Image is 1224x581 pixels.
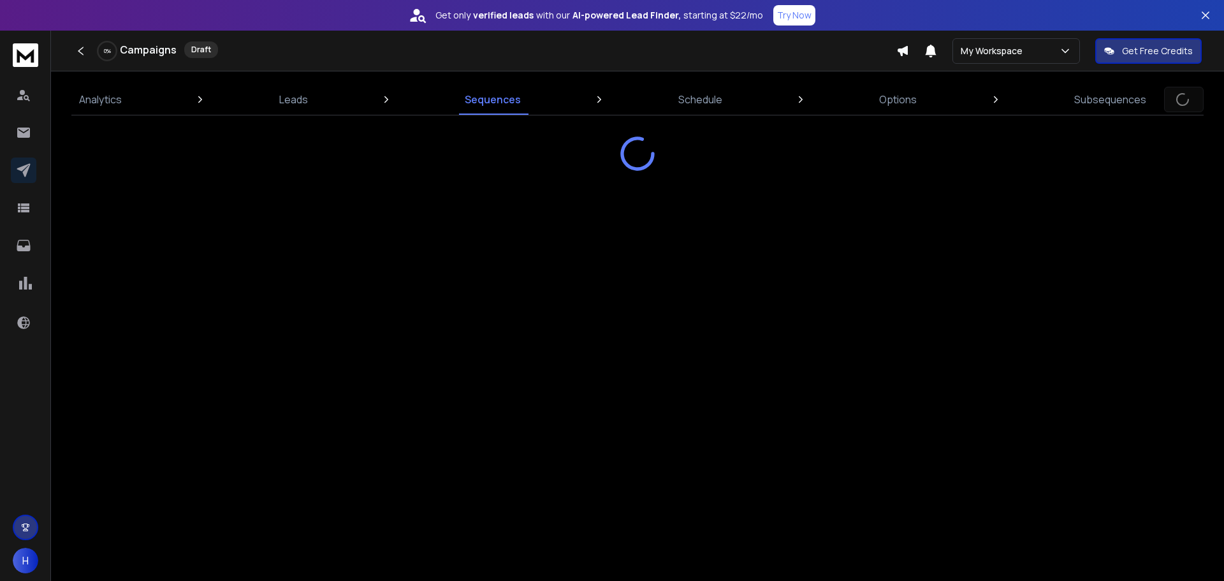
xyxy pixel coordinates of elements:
button: Try Now [773,5,815,26]
button: Get Free Credits [1095,38,1202,64]
p: Leads [279,92,308,107]
a: Options [871,84,924,115]
p: Options [879,92,917,107]
div: Draft [184,41,218,58]
a: Sequences [457,84,528,115]
p: Get Free Credits [1122,45,1193,57]
p: 0 % [104,47,111,55]
p: Subsequences [1074,92,1146,107]
img: logo [13,43,38,67]
button: H [13,548,38,573]
strong: AI-powered Lead Finder, [572,9,681,22]
a: Subsequences [1067,84,1154,115]
a: Leads [272,84,316,115]
h1: Campaigns [120,42,177,57]
p: Schedule [678,92,722,107]
p: My Workspace [961,45,1028,57]
p: Analytics [79,92,122,107]
p: Try Now [777,9,812,22]
a: Analytics [71,84,129,115]
strong: verified leads [473,9,534,22]
p: Sequences [465,92,521,107]
p: Get only with our starting at $22/mo [435,9,763,22]
a: Schedule [671,84,730,115]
